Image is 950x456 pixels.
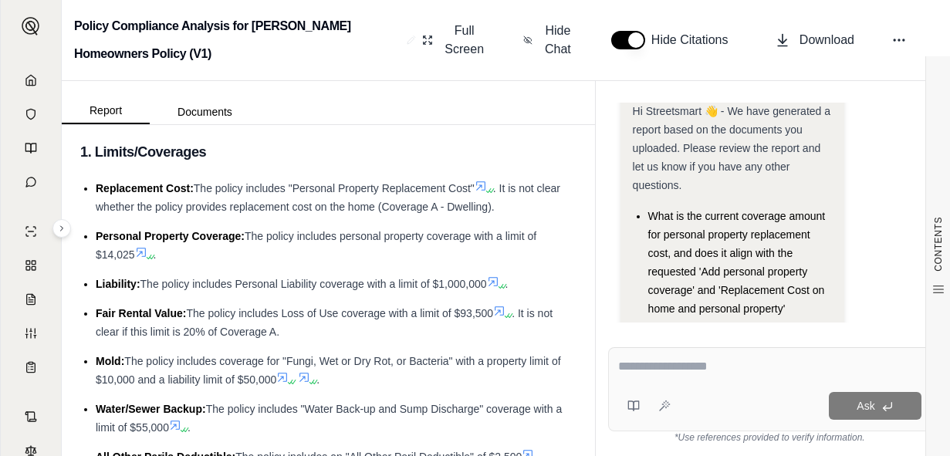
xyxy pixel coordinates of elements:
[74,12,401,68] h2: Policy Compliance Analysis for [PERSON_NAME] Homeowners Policy (V1)
[932,217,945,272] span: CONTENTS
[10,216,52,247] a: Single Policy
[96,307,553,338] span: . It is not clear if this limit is 20% of Coverage A.
[194,182,475,194] span: The policy includes "Personal Property Replacement Cost"
[96,403,206,415] span: Water/Sewer Backup:
[22,17,40,35] img: Expand sidebar
[96,355,561,386] span: The policy includes coverage for "Fungi, Wet or Dry Rot, or Bacteria" with a property limit of $1...
[10,167,52,198] a: Chat
[10,99,52,130] a: Documents Vault
[96,230,536,261] span: The policy includes personal property coverage with a limit of $14,025
[140,278,487,290] span: The policy includes Personal Liability coverage with a limit of $1,000,000
[542,22,574,59] span: Hide Chat
[517,15,580,65] button: Hide Chat
[442,22,486,59] span: Full Screen
[800,31,854,49] span: Download
[648,210,826,333] span: What is the current coverage amount for personal property replacement cost, and does it align wit...
[633,105,830,191] span: Hi Streetsmart 👋 - We have generated a report based on the documents you uploaded. Please review ...
[316,373,319,386] span: .
[10,133,52,164] a: Prompt Library
[96,355,124,367] span: Mold:
[150,100,260,124] button: Documents
[651,31,738,49] span: Hide Citations
[96,230,245,242] span: Personal Property Coverage:
[80,138,576,166] h3: 1. Limits/Coverages
[96,182,560,213] span: . It is not clear whether the policy provides replacement cost on the home (Coverage A - Dwelling).
[10,284,52,315] a: Claim Coverage
[829,392,921,420] button: Ask
[608,431,931,444] div: *Use references provided to verify information.
[769,25,860,56] button: Download
[857,400,874,412] span: Ask
[96,403,562,434] span: The policy includes "Water Back-up and Sump Discharge" coverage with a limit of $55,000
[416,15,492,65] button: Full Screen
[10,401,52,432] a: Contract Analysis
[10,318,52,349] a: Custom Report
[10,250,52,281] a: Policy Comparisons
[505,278,509,290] span: .
[10,65,52,96] a: Home
[188,421,191,434] span: .
[96,182,194,194] span: Replacement Cost:
[62,98,150,124] button: Report
[96,307,186,319] span: Fair Rental Value:
[15,11,46,42] button: Expand sidebar
[186,307,493,319] span: The policy includes Loss of Use coverage with a limit of $93,500
[10,352,52,383] a: Coverage Table
[96,278,140,290] span: Liability:
[154,248,157,261] span: .
[52,219,71,238] button: Expand sidebar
